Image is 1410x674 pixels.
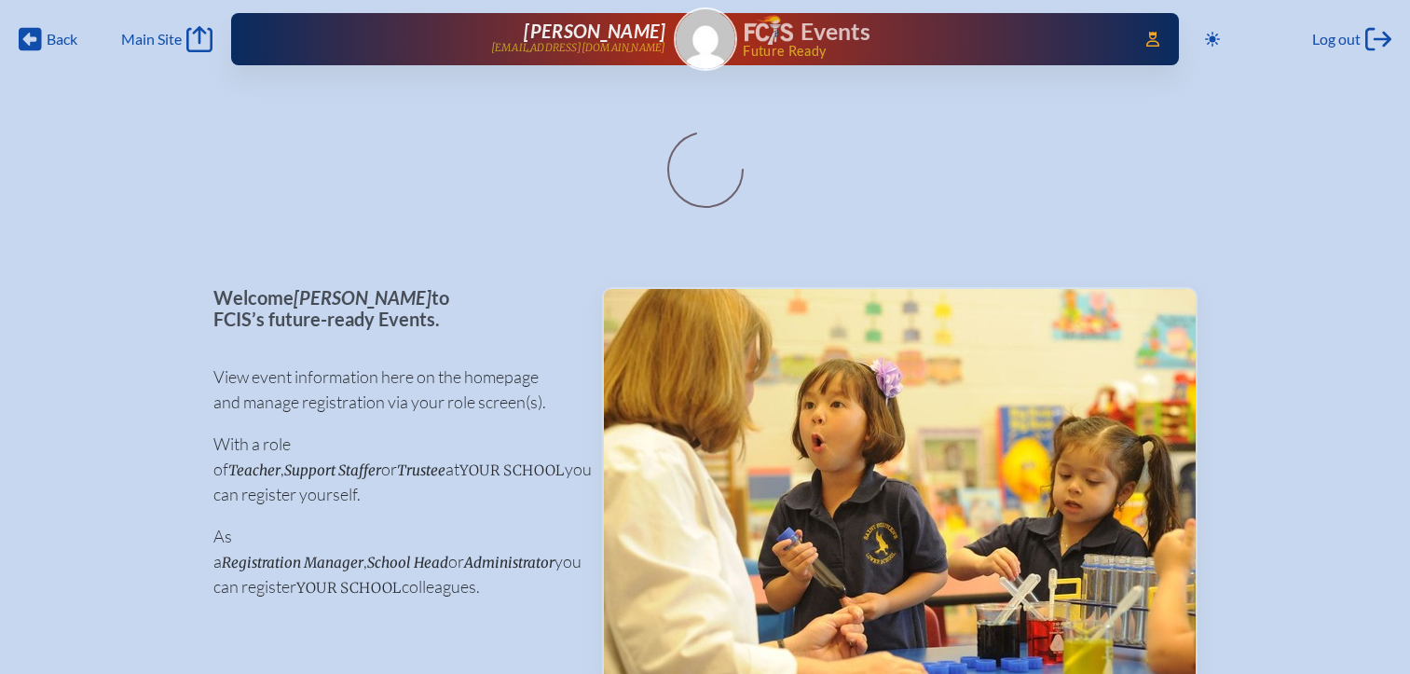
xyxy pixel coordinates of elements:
[284,461,381,479] span: Support Staffer
[121,30,182,48] span: Main Site
[213,432,572,507] p: With a role of , or at you can register yourself.
[367,554,448,571] span: School Head
[294,286,431,309] span: [PERSON_NAME]
[745,15,1119,58] div: FCIS Events — Future ready
[674,7,737,71] a: Gravatar
[743,45,1118,58] span: Future Ready
[1312,30,1361,48] span: Log out
[464,554,554,571] span: Administrator
[459,461,565,479] span: your school
[213,365,572,415] p: View event information here on the homepage and manage registration via your role screen(s).
[228,461,281,479] span: Teacher
[47,30,77,48] span: Back
[121,26,212,52] a: Main Site
[213,524,572,599] p: As a , or you can register colleagues.
[291,21,665,58] a: [PERSON_NAME][EMAIL_ADDRESS][DOMAIN_NAME]
[397,461,445,479] span: Trustee
[676,9,735,69] img: Gravatar
[296,579,402,597] span: your school
[491,42,666,54] p: [EMAIL_ADDRESS][DOMAIN_NAME]
[213,287,572,329] p: Welcome to FCIS’s future-ready Events.
[524,20,665,42] span: [PERSON_NAME]
[222,554,363,571] span: Registration Manager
